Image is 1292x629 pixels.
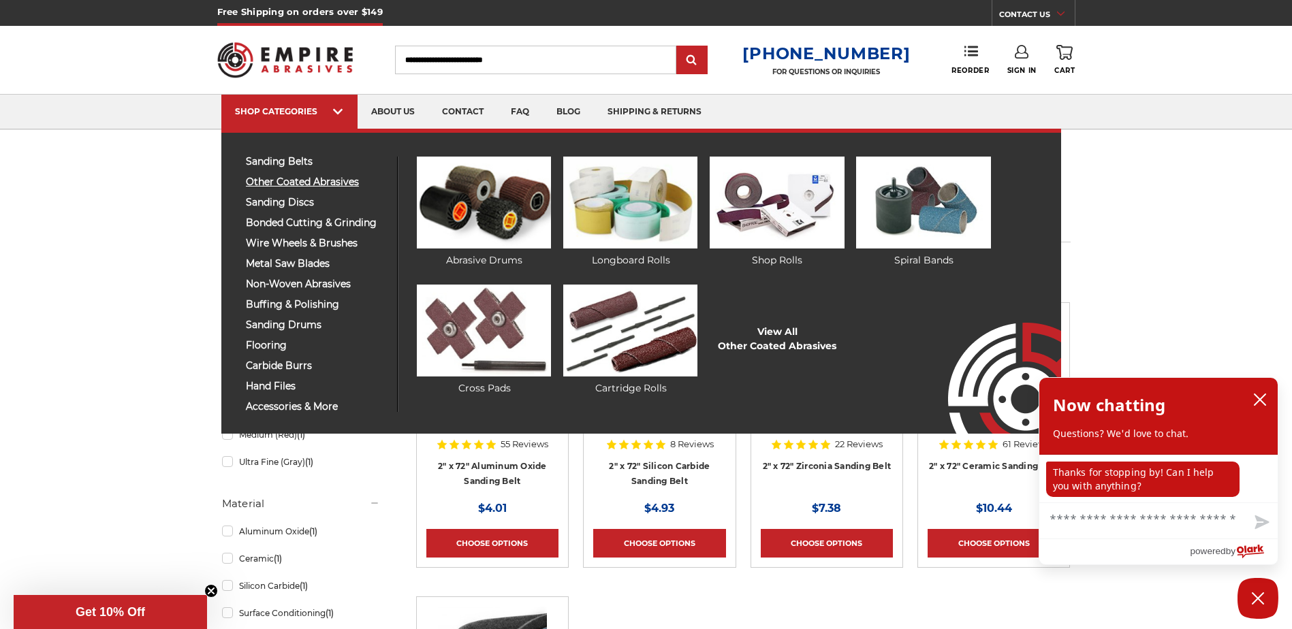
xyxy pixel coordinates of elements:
[928,529,1060,558] a: Choose Options
[1054,66,1075,75] span: Cart
[594,95,715,129] a: shipping & returns
[710,157,844,248] img: Shop Rolls
[204,584,218,598] button: Close teaser
[246,177,387,187] span: other coated abrasives
[1053,391,1165,419] h2: Now chatting
[678,47,706,74] input: Submit
[235,106,344,116] div: SHOP CATEGORIES
[222,574,380,598] a: Silicon Carbide
[609,461,710,487] a: 2" x 72" Silicon Carbide Sanding Belt
[999,7,1075,26] a: CONTACT US
[246,218,387,228] span: bonded cutting & grinding
[246,361,387,371] span: carbide burrs
[417,285,551,376] img: Cross Pads
[761,529,893,558] a: Choose Options
[76,605,145,619] span: Get 10% Off
[1244,507,1278,538] button: Send message
[1039,377,1278,565] div: olark chatbox
[274,553,282,564] span: (1)
[976,502,1012,515] span: $10.44
[951,66,989,75] span: Reorder
[1007,66,1037,75] span: Sign In
[812,502,841,515] span: $7.38
[543,95,594,129] a: blog
[246,197,387,208] span: sanding discs
[246,238,387,248] span: wire wheels & brushes
[222,496,380,512] h5: Material
[246,300,387,310] span: buffing & polishing
[222,450,380,474] a: Ultra Fine (Gray)
[358,95,428,129] a: about us
[1039,455,1278,502] div: chat
[300,581,308,591] span: (1)
[428,95,497,129] a: contact
[1249,389,1271,410] button: close chatbox
[742,44,910,63] a: [PHONE_NUMBER]
[763,461,892,471] a: 2" x 72" Zirconia Sanding Belt
[438,461,547,487] a: 2" x 72" Aluminum Oxide Sanding Belt
[246,381,387,391] span: hand files
[305,457,313,467] span: (1)
[563,285,697,396] a: Cartridge Rolls
[1054,45,1075,75] a: Cart
[297,430,305,440] span: (1)
[246,157,387,167] span: sanding belts
[246,320,387,330] span: sanding drums
[246,279,387,289] span: non-woven abrasives
[1003,440,1050,449] span: 61 Reviews
[1238,578,1278,619] button: Close Chatbox
[497,95,543,129] a: faq
[856,157,990,248] img: Spiral Bands
[1190,539,1278,564] a: Powered by Olark
[1190,543,1225,560] span: powered
[222,519,380,543] a: Aluminum Oxide
[593,529,725,558] a: Choose Options
[924,283,1061,434] img: Empire Abrasives Logo Image
[246,340,387,351] span: flooring
[1053,427,1264,440] p: Questions? We'd love to chat.
[217,33,353,86] img: Empire Abrasives
[951,45,989,74] a: Reorder
[246,402,387,412] span: accessories & more
[417,157,551,248] img: Abrasive Drums
[742,67,910,76] p: FOR QUESTIONS OR INQUIRIES
[835,440,883,449] span: 22 Reviews
[856,157,990,268] a: Spiral Bands
[1226,543,1235,560] span: by
[426,529,558,558] a: Choose Options
[563,157,697,268] a: Longboard Rolls
[563,157,697,248] img: Longboard Rolls
[478,502,507,515] span: $4.01
[222,601,380,625] a: Surface Conditioning
[670,440,714,449] span: 8 Reviews
[501,440,548,449] span: 55 Reviews
[246,259,387,269] span: metal saw blades
[222,547,380,570] a: Ceramic
[14,595,207,629] div: Get 10% OffClose teaser
[417,285,551,396] a: Cross Pads
[326,608,334,618] span: (1)
[644,502,674,515] span: $4.93
[718,325,836,353] a: View AllOther Coated Abrasives
[1046,462,1240,497] p: Thanks for stopping by! Can I help you with anything?
[417,157,551,268] a: Abrasive Drums
[222,423,380,447] a: Medium (Red)
[309,526,317,536] span: (1)
[710,157,844,268] a: Shop Rolls
[929,461,1058,471] a: 2" x 72" Ceramic Sanding Belt
[563,285,697,376] img: Cartridge Rolls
